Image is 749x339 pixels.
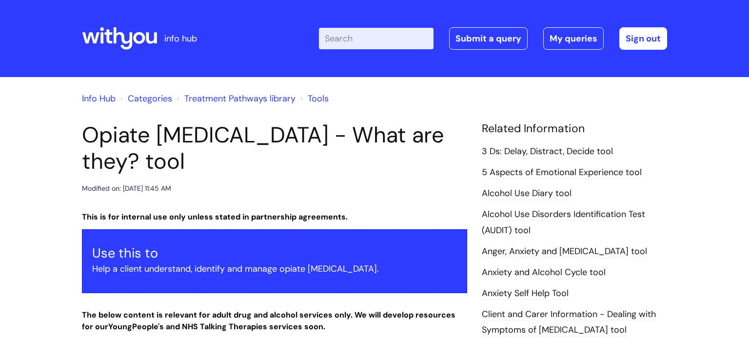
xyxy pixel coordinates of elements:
[482,245,647,258] a: Anger, Anxiety and [MEDICAL_DATA] tool
[482,122,667,136] h4: Related Information
[319,28,434,49] input: Search
[482,145,613,158] a: 3 Ds: Delay, Distract, Decide tool
[118,91,172,106] li: Solution home
[184,93,296,104] a: Treatment Pathways library
[82,122,467,175] h1: Opiate [MEDICAL_DATA] - What are they? tool
[482,187,572,200] a: Alcohol Use Diary tool
[92,245,457,261] h3: Use this to
[128,93,172,104] a: Categories
[108,321,166,332] strong: Young
[164,31,197,46] p: info hub
[92,261,457,277] p: Help a client understand, identify and manage opiate [MEDICAL_DATA].
[82,93,116,104] a: Info Hub
[82,310,455,332] strong: The below content is relevant for adult drug and alcohol services only. We will develop resources...
[482,287,569,300] a: Anxiety Self Help Tool
[175,91,296,106] li: Treatment Pathways library
[298,91,329,106] li: Tools
[482,266,606,279] a: Anxiety and Alcohol Cycle tool
[319,27,667,50] div: | -
[619,27,667,50] a: Sign out
[482,208,645,237] a: Alcohol Use Disorders Identification Test (AUDIT) tool
[482,166,642,179] a: 5 Aspects of Emotional Experience tool
[82,182,171,195] div: Modified on: [DATE] 11:45 AM
[543,27,604,50] a: My queries
[82,212,348,222] strong: This is for internal use only unless stated in partnership agreements.
[449,27,528,50] a: Submit a query
[308,93,329,104] a: Tools
[132,321,164,332] strong: People's
[482,308,656,337] a: Client and Carer Information - Dealing with Symptoms of [MEDICAL_DATA] tool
